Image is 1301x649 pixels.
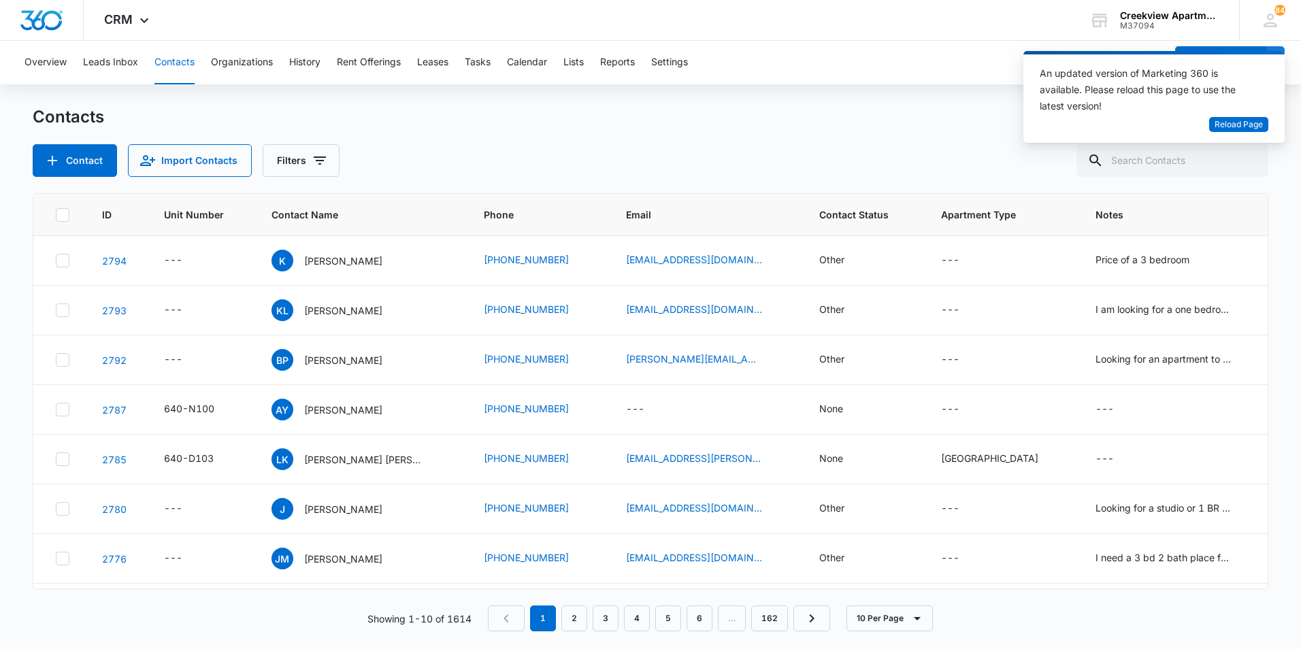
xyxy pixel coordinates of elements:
div: Unit Number - - Select to Edit Field [164,252,207,269]
span: ID [102,207,112,222]
a: [EMAIL_ADDRESS][DOMAIN_NAME] [626,252,762,267]
h1: Contacts [33,107,104,127]
a: Page 4 [624,605,650,631]
button: Lists [563,41,584,84]
button: History [289,41,320,84]
span: Phone [484,207,574,222]
div: 640-D103 [164,451,214,465]
p: [PERSON_NAME] [304,502,382,516]
p: [PERSON_NAME] [304,552,382,566]
span: Contact Status [819,207,889,222]
div: Contact Name - Jonny - Select to Edit Field [271,498,407,520]
div: Phone - (970) 286-5716 - Select to Edit Field [484,451,593,467]
div: Contact Name - Juan Mata - Select to Edit Field [271,548,407,569]
div: [GEOGRAPHIC_DATA] [941,451,1038,465]
button: Tasks [465,41,491,84]
a: [PHONE_NUMBER] [484,302,569,316]
div: --- [164,352,182,368]
a: Navigate to contact details page for Kiersten Likens [102,305,127,316]
div: Apartment Type - - Select to Edit Field [941,401,984,418]
div: --- [164,501,182,517]
button: Settings [651,41,688,84]
div: Other [819,302,844,316]
div: Looking for a studio or 1 BR asap [1096,501,1232,515]
div: Contact Status - None - Select to Edit Field [819,401,868,418]
div: Phone - (970) 308-3965 - Select to Edit Field [484,401,593,418]
a: Navigate to contact details page for Juan Mata [102,553,127,565]
a: [PHONE_NUMBER] [484,352,569,366]
div: --- [1096,451,1114,467]
div: --- [941,252,959,269]
div: I am looking for a one bedroom apartment available in November. [1096,302,1232,316]
div: Contact Status - Other - Select to Edit Field [819,252,869,269]
button: Contacts [154,41,195,84]
div: --- [1096,401,1114,418]
div: --- [941,401,959,418]
p: Showing 1-10 of 1614 [367,612,472,626]
nav: Pagination [488,605,830,631]
div: Contact Name - Britta Pohlman - Select to Edit Field [271,349,407,371]
a: [PERSON_NAME][EMAIL_ADDRESS][PERSON_NAME][DOMAIN_NAME] [626,352,762,366]
div: account id [1120,21,1219,31]
div: Email - pohlman.britta@gmail.com - Select to Edit Field [626,352,787,368]
div: Contact Status - Other - Select to Edit Field [819,501,869,517]
span: CRM [104,12,133,27]
input: Search Contacts [1076,144,1268,177]
div: Contact Status - Other - Select to Edit Field [819,302,869,318]
div: Phone - (970) 803-4198 - Select to Edit Field [484,302,593,318]
div: Apartment Type - - Select to Edit Field [941,302,984,318]
span: Unit Number [164,207,239,222]
span: Reload Page [1215,118,1263,131]
div: --- [164,252,182,269]
span: LK [271,448,293,470]
em: 1 [530,605,556,631]
div: Contact Name - Lane Kitrell, Lilly and Lawrence Martin - Select to Edit Field [271,448,451,470]
div: An updated version of Marketing 360 is available. Please reload this page to use the latest version! [1040,65,1252,114]
a: [PHONE_NUMBER] [484,550,569,565]
a: [PHONE_NUMBER] [484,401,569,416]
button: Overview [24,41,67,84]
div: Unit Number - - Select to Edit Field [164,501,207,517]
span: K [271,250,293,271]
div: Looking for an apartment to move in around Nov. Have a dog & a cat. Looking for a place at 1400 a... [1096,352,1232,366]
div: Email - - Select to Edit Field [626,401,669,418]
a: [EMAIL_ADDRESS][DOMAIN_NAME] [626,302,762,316]
a: Navigate to contact details page for Lane Kitrell, Lilly and Lawrence Martin [102,454,127,465]
div: Notes - Price of a 3 bedroom - Select to Edit Field [1096,252,1214,269]
button: Leads Inbox [83,41,138,84]
div: --- [164,302,182,318]
a: Page 5 [655,605,681,631]
div: --- [941,302,959,318]
div: Unit Number - - Select to Edit Field [164,302,207,318]
span: KL [271,299,293,321]
p: [PERSON_NAME] [PERSON_NAME] and [PERSON_NAME] [304,452,427,467]
div: 640-N100 [164,401,214,416]
div: --- [626,401,644,418]
a: [PHONE_NUMBER] [484,252,569,267]
button: Filters [263,144,340,177]
p: [PERSON_NAME] [304,303,382,318]
div: Apartment Type - - Select to Edit Field [941,252,984,269]
div: Other [819,501,844,515]
a: Next Page [793,605,830,631]
span: Notes [1096,207,1256,222]
div: Notes - Looking for an apartment to move in around Nov. Have a dog & a cat. Looking for a place a... [1096,352,1256,368]
div: Email - kierstenlikens@gmail.com - Select to Edit Field [626,302,787,318]
button: Reports [600,41,635,84]
button: Leases [417,41,448,84]
a: Page 6 [687,605,712,631]
div: --- [941,550,959,567]
a: Navigate to contact details page for Aliya Young [102,404,127,416]
div: Phone - (970) 652-7958 - Select to Edit Field [484,252,593,269]
a: [EMAIL_ADDRESS][DOMAIN_NAME] [626,550,762,565]
a: [PHONE_NUMBER] [484,501,569,515]
span: Contact Name [271,207,431,222]
div: Email - lane.kittrell@icloud.com - Select to Edit Field [626,451,787,467]
button: Reload Page [1209,117,1268,133]
div: --- [164,550,182,567]
div: Apartment Type - - Select to Edit Field [941,352,984,368]
div: Contact Name - Kiersten Likens - Select to Edit Field [271,299,407,321]
div: I need a 3 bd 2 bath place for rent asap [1096,550,1232,565]
span: BP [271,349,293,371]
div: Email - j0nny_B@outlook.com - Select to Edit Field [626,501,787,517]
